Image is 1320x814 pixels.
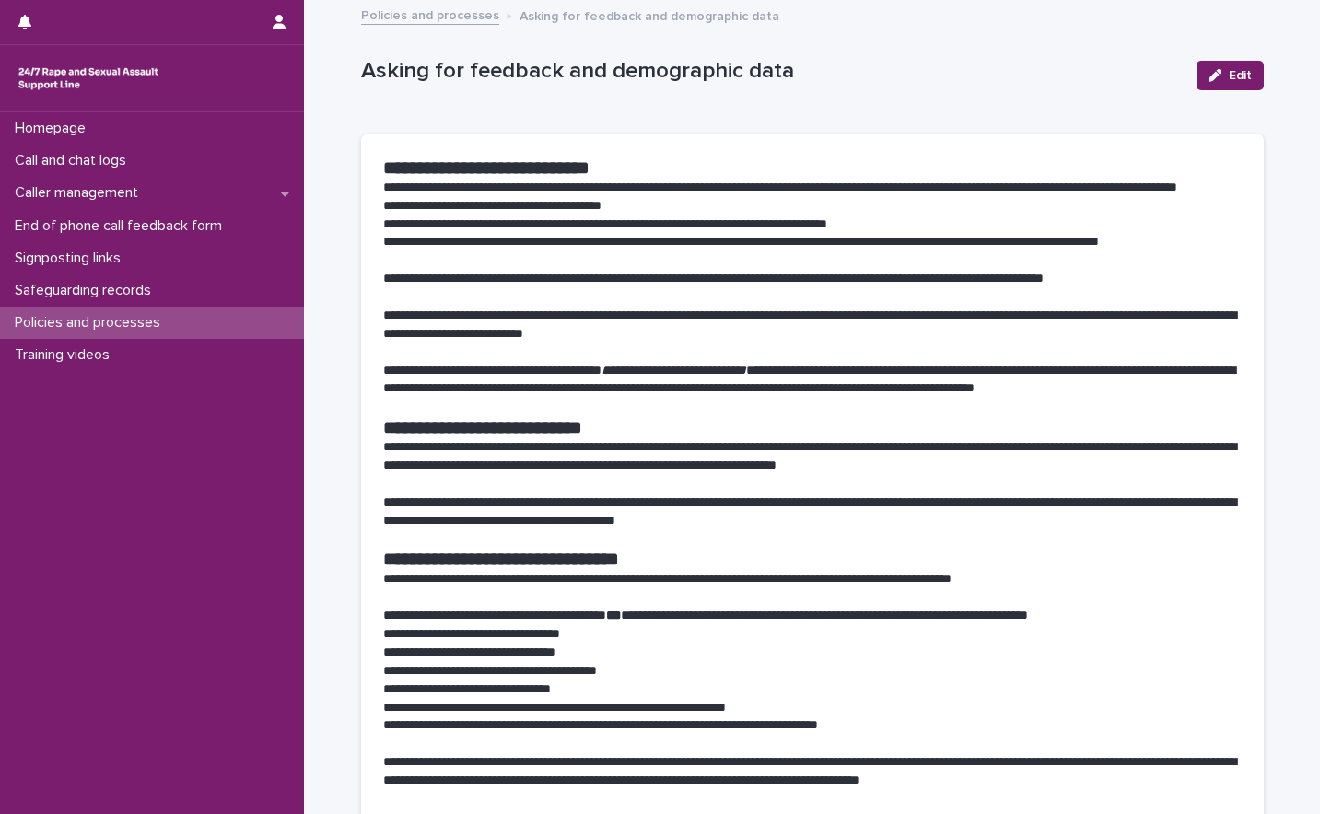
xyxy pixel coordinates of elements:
[1229,69,1252,82] span: Edit
[7,346,124,364] p: Training videos
[361,58,1182,85] p: Asking for feedback and demographic data
[7,250,135,267] p: Signposting links
[520,5,779,25] p: Asking for feedback and demographic data
[7,282,166,299] p: Safeguarding records
[361,4,499,25] a: Policies and processes
[7,217,237,235] p: End of phone call feedback form
[7,152,141,169] p: Call and chat logs
[7,120,100,137] p: Homepage
[1197,61,1264,90] button: Edit
[7,184,153,202] p: Caller management
[7,314,175,331] p: Policies and processes
[15,60,162,97] img: rhQMoQhaT3yELyF149Cw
